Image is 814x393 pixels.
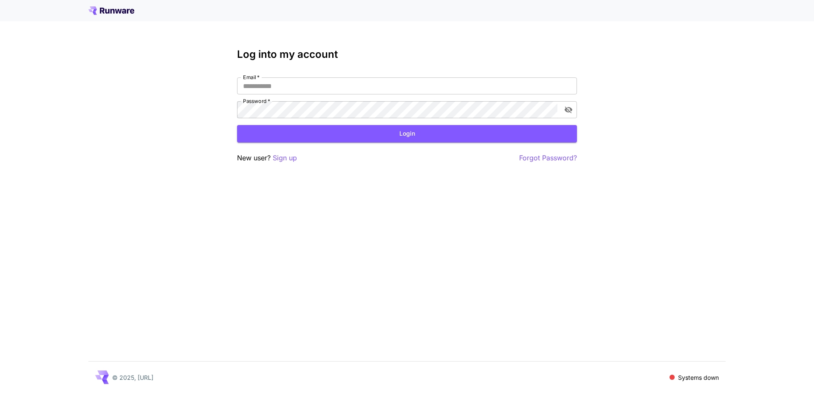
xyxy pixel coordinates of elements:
h3: Log into my account [237,48,577,60]
button: Login [237,125,577,142]
button: toggle password visibility [561,102,576,117]
p: © 2025, [URL] [112,373,153,382]
button: Forgot Password? [519,153,577,163]
button: Sign up [273,153,297,163]
p: Systems down [678,373,719,382]
label: Password [243,97,270,105]
p: New user? [237,153,297,163]
label: Email [243,74,260,81]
